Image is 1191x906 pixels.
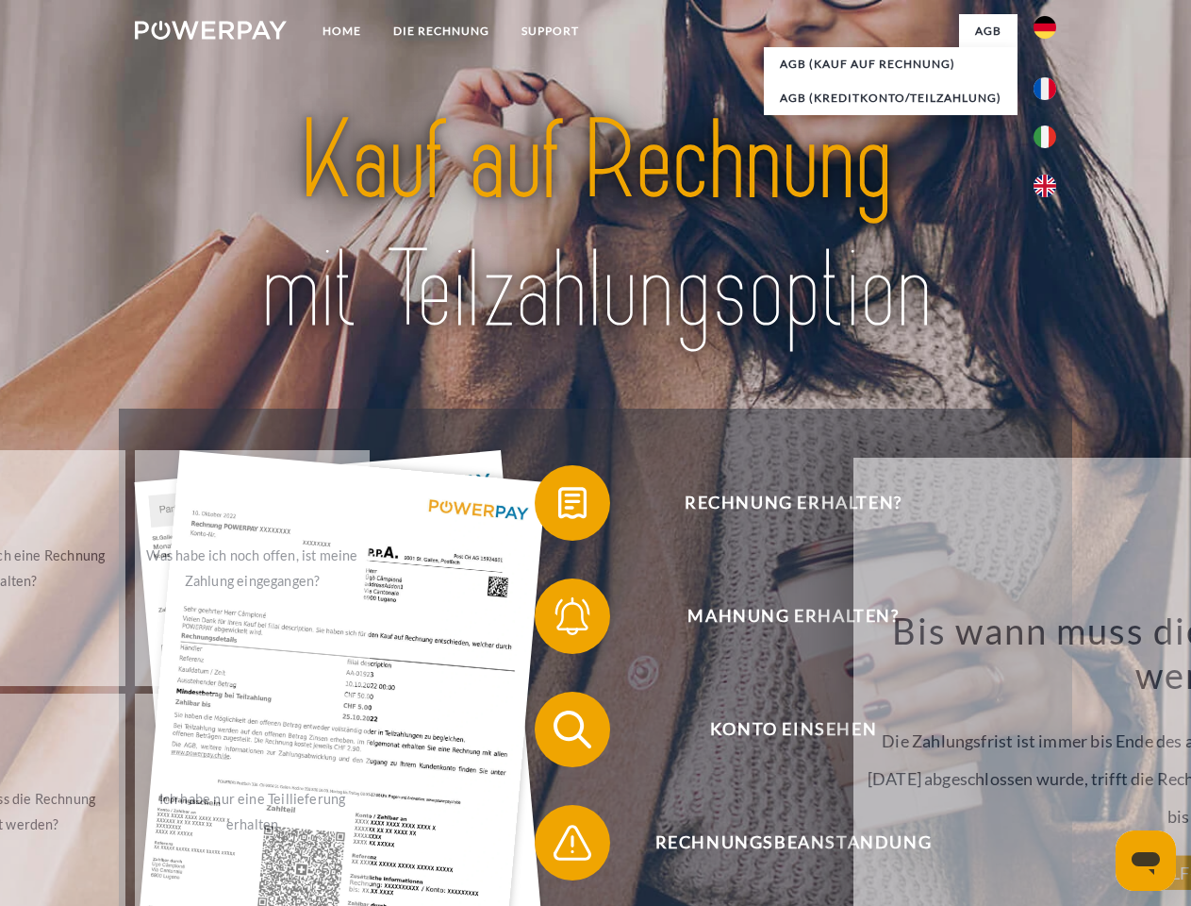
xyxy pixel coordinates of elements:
img: qb_warning.svg [549,819,596,866]
span: Rechnungsbeanstandung [562,805,1024,881]
img: de [1034,16,1056,39]
a: AGB (Kauf auf Rechnung) [764,47,1017,81]
a: DIE RECHNUNG [377,14,505,48]
img: logo-powerpay-white.svg [135,21,287,40]
div: Ich habe nur eine Teillieferung erhalten [146,786,358,837]
iframe: Button to launch messaging window [1116,830,1176,891]
a: agb [959,14,1017,48]
a: AGB (Kreditkonto/Teilzahlung) [764,81,1017,115]
img: en [1034,175,1056,197]
button: Rechnungsbeanstandung [535,805,1025,881]
button: Konto einsehen [535,692,1025,767]
img: it [1034,126,1056,148]
a: SUPPORT [505,14,595,48]
div: Was habe ich noch offen, ist meine Zahlung eingegangen? [146,543,358,594]
a: Was habe ich noch offen, ist meine Zahlung eingegangen? [135,450,370,686]
img: title-powerpay_de.svg [180,91,1011,361]
img: qb_search.svg [549,706,596,753]
span: Konto einsehen [562,692,1024,767]
img: fr [1034,77,1056,100]
a: Home [306,14,377,48]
